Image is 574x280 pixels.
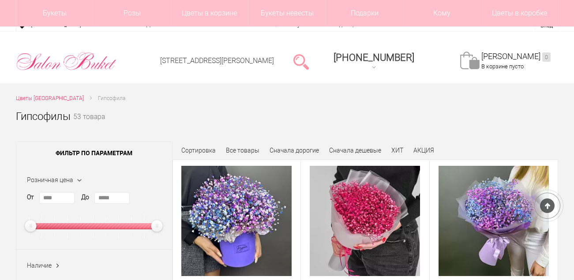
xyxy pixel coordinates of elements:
[16,94,84,103] a: Цветы [GEOGRAPHIC_DATA]
[328,49,420,74] a: [PHONE_NUMBER]
[160,56,274,65] a: [STREET_ADDRESS][PERSON_NAME]
[98,95,125,101] span: Гипсофила
[270,147,319,154] a: Сначала дорогие
[439,166,549,276] img: Букет Разноцветная гипсофила микс
[27,176,73,183] span: Розничная цена
[81,193,89,202] label: До
[181,166,292,276] img: Композиция в шляпной коробке
[16,50,117,73] img: Цветы Нижний Новгород
[310,166,420,276] img: Букет из 7 Малиновых Гипсофил
[329,147,381,154] a: Сначала дешевые
[391,147,403,154] a: ХИТ
[73,114,105,135] small: 53 товара
[181,147,216,154] span: Сортировка
[27,193,34,202] label: От
[481,52,551,62] a: [PERSON_NAME]
[334,52,414,63] span: [PHONE_NUMBER]
[16,95,84,101] span: Цветы [GEOGRAPHIC_DATA]
[481,63,524,70] span: В корзине пусто
[413,147,434,154] a: АКЦИЯ
[16,142,172,164] span: Фильтр по параметрам
[542,52,551,62] ins: 0
[16,108,71,124] h1: Гипсофилы
[226,147,259,154] a: Все товары
[27,262,52,269] span: Наличие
